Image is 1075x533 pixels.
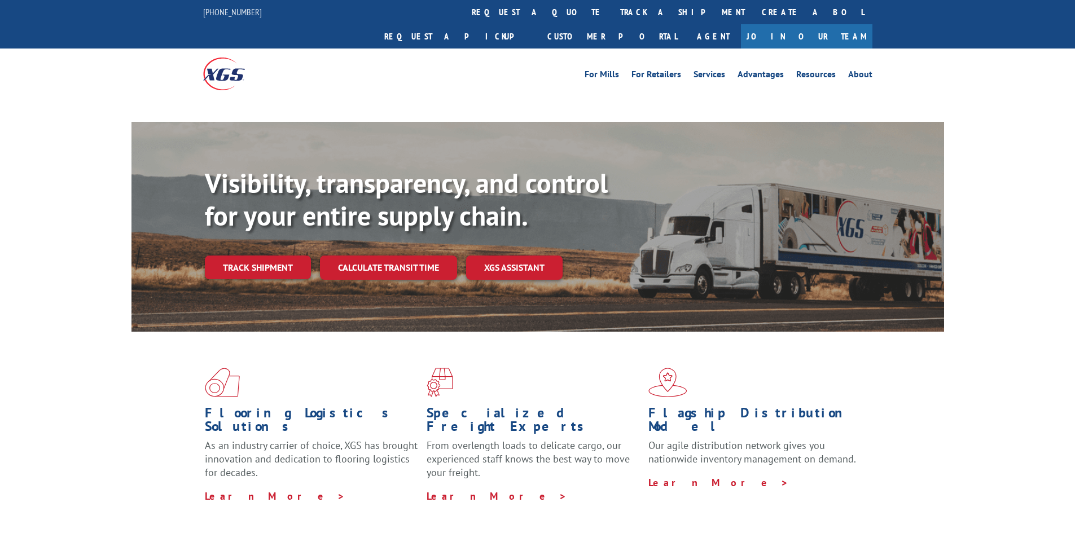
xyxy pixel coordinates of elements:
h1: Flooring Logistics Solutions [205,406,418,439]
span: Our agile distribution network gives you nationwide inventory management on demand. [648,439,856,465]
a: Learn More > [648,476,789,489]
a: Agent [686,24,741,49]
img: xgs-icon-total-supply-chain-intelligence-red [205,368,240,397]
b: Visibility, transparency, and control for your entire supply chain. [205,165,608,233]
img: xgs-icon-flagship-distribution-model-red [648,368,687,397]
a: About [848,70,872,82]
a: Learn More > [205,490,345,503]
a: For Mills [585,70,619,82]
a: Request a pickup [376,24,539,49]
a: [PHONE_NUMBER] [203,6,262,17]
a: Join Our Team [741,24,872,49]
a: Calculate transit time [320,256,457,280]
p: From overlength loads to delicate cargo, our experienced staff knows the best way to move your fr... [427,439,640,489]
a: Advantages [738,70,784,82]
a: Track shipment [205,256,311,279]
a: Customer Portal [539,24,686,49]
img: xgs-icon-focused-on-flooring-red [427,368,453,397]
a: Resources [796,70,836,82]
h1: Specialized Freight Experts [427,406,640,439]
span: As an industry carrier of choice, XGS has brought innovation and dedication to flooring logistics... [205,439,418,479]
h1: Flagship Distribution Model [648,406,862,439]
a: Services [694,70,725,82]
a: Learn More > [427,490,567,503]
a: XGS ASSISTANT [466,256,563,280]
a: For Retailers [631,70,681,82]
